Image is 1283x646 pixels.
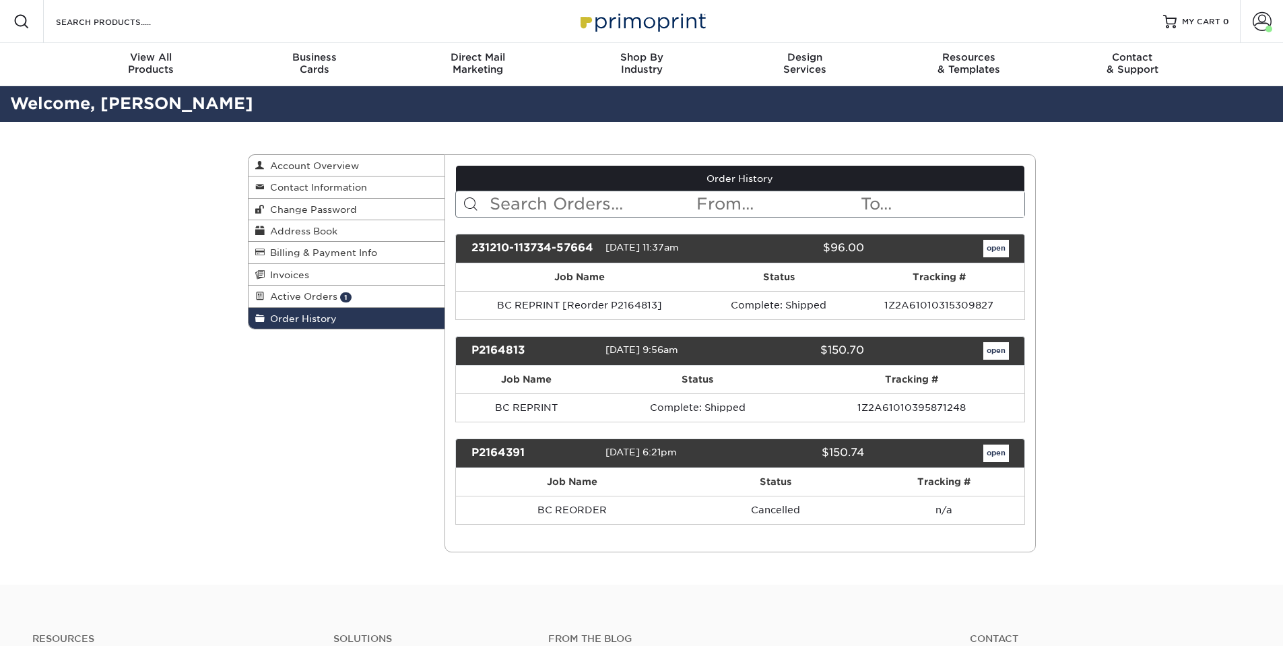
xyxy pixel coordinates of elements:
[456,263,703,291] th: Job Name
[456,393,597,422] td: BC REPRINT
[461,445,605,462] div: P2164391
[265,204,357,215] span: Change Password
[456,291,703,319] td: BC REPRINT [Reorder P2164813]
[32,633,313,645] h4: Resources
[249,220,445,242] a: Address Book
[723,43,887,86] a: DesignServices
[232,43,396,86] a: BusinessCards
[695,191,859,217] input: From...
[396,51,560,75] div: Marketing
[548,633,933,645] h4: From the Blog
[1051,43,1214,86] a: Contact& Support
[854,291,1024,319] td: 1Z2A61010315309827
[983,342,1009,360] a: open
[249,199,445,220] a: Change Password
[854,263,1024,291] th: Tracking #
[863,468,1024,496] th: Tracking #
[597,393,799,422] td: Complete: Shipped
[799,366,1024,393] th: Tracking #
[265,313,337,324] span: Order History
[730,445,874,462] div: $150.74
[249,286,445,307] a: Active Orders 1
[1223,17,1229,26] span: 0
[887,43,1051,86] a: Resources& Templates
[730,342,874,360] div: $150.70
[396,43,560,86] a: Direct MailMarketing
[560,51,723,63] span: Shop By
[688,468,864,496] th: Status
[688,496,864,524] td: Cancelled
[1051,51,1214,63] span: Contact
[461,342,605,360] div: P2164813
[1051,51,1214,75] div: & Support
[249,155,445,176] a: Account Overview
[983,240,1009,257] a: open
[859,191,1024,217] input: To...
[703,291,854,319] td: Complete: Shipped
[605,447,677,457] span: [DATE] 6:21pm
[605,242,679,253] span: [DATE] 11:37am
[560,43,723,86] a: Shop ByIndustry
[232,51,396,75] div: Cards
[456,468,688,496] th: Job Name
[340,292,352,302] span: 1
[55,13,186,30] input: SEARCH PRODUCTS.....
[574,7,709,36] img: Primoprint
[703,263,854,291] th: Status
[605,344,678,355] span: [DATE] 9:56am
[983,445,1009,462] a: open
[333,633,528,645] h4: Solutions
[560,51,723,75] div: Industry
[723,51,887,75] div: Services
[249,308,445,329] a: Order History
[69,43,233,86] a: View AllProducts
[970,633,1251,645] a: Contact
[265,182,367,193] span: Contact Information
[799,393,1024,422] td: 1Z2A61010395871248
[488,191,695,217] input: Search Orders...
[265,226,337,236] span: Address Book
[887,51,1051,75] div: & Templates
[1182,16,1220,28] span: MY CART
[597,366,799,393] th: Status
[456,496,688,524] td: BC REORDER
[730,240,874,257] div: $96.00
[69,51,233,63] span: View All
[232,51,396,63] span: Business
[249,176,445,198] a: Contact Information
[69,51,233,75] div: Products
[265,291,337,302] span: Active Orders
[723,51,887,63] span: Design
[456,366,597,393] th: Job Name
[249,242,445,263] a: Billing & Payment Info
[265,160,359,171] span: Account Overview
[863,496,1024,524] td: n/a
[265,247,377,258] span: Billing & Payment Info
[249,264,445,286] a: Invoices
[396,51,560,63] span: Direct Mail
[461,240,605,257] div: 231210-113734-57664
[887,51,1051,63] span: Resources
[456,166,1024,191] a: Order History
[265,269,309,280] span: Invoices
